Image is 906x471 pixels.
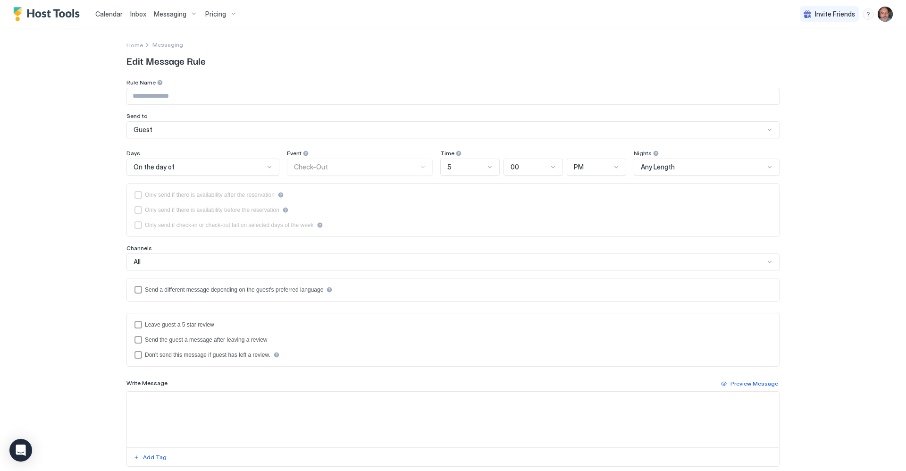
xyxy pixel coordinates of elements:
div: Leave guest a 5 star review [145,321,214,328]
div: Send the guest a message after leaving a review [145,336,268,343]
span: 5 [447,163,452,171]
span: Home [126,42,143,49]
div: Only send if there is availability after the reservation [145,192,275,198]
input: Input Field [127,88,779,104]
span: On the day of [134,163,175,171]
div: Open Intercom Messenger [9,439,32,462]
div: reviewEnabled [134,321,772,328]
span: Any Length [641,163,675,171]
span: Calendar [95,10,123,18]
span: Write Message [126,379,168,387]
span: Nights [634,150,652,157]
div: disableMessageAfterReview [134,351,772,359]
div: sendMessageAfterLeavingReview [134,336,772,344]
div: Only send if check-in or check-out fall on selected days of the week [145,222,314,228]
span: Channels [126,244,152,252]
div: beforeReservation [134,206,772,214]
span: Time [440,150,454,157]
a: Calendar [95,9,123,19]
span: 00 [511,163,519,171]
span: Rule Name [126,79,156,86]
div: Preview Message [730,379,778,388]
span: PM [574,163,584,171]
span: Messaging [154,10,186,18]
div: menu [863,8,874,20]
textarea: Input Field [127,392,779,447]
span: Days [126,150,140,157]
span: Messaging [152,41,183,48]
span: Event [287,150,302,157]
div: Add Tag [143,453,167,462]
span: All [134,258,141,266]
div: Don't send this message if guest has left a review. [145,352,270,358]
span: Guest [134,126,152,134]
span: Pricing [205,10,226,18]
a: Inbox [130,9,146,19]
a: Host Tools Logo [13,7,84,21]
div: languagesEnabled [134,286,772,294]
span: Edit Message Rule [126,53,780,67]
span: Invite Friends [815,10,855,18]
span: Inbox [130,10,146,18]
span: Send to [126,112,148,119]
button: Preview Message [720,378,780,389]
div: Only send if there is availability before the reservation [145,207,279,213]
div: Breadcrumb [126,40,143,50]
div: afterReservation [134,191,772,199]
div: isLimited [134,221,772,229]
div: User profile [878,7,893,22]
a: Home [126,40,143,50]
div: Send a different message depending on the guest's preferred language [145,286,323,293]
div: Breadcrumb [152,41,183,48]
button: Add Tag [132,452,168,463]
